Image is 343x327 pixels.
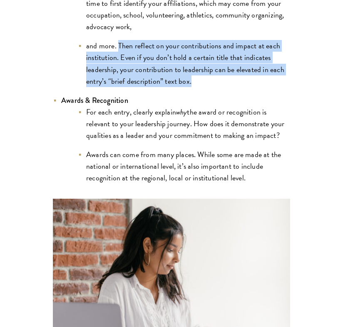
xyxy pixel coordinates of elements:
li: Awards can come from many places. While some are made at the national or international level, it’... [78,149,290,184]
strong: Awards & Recognition [61,95,128,106]
em: why [176,106,187,117]
li: and more. Then reflect on your contributions and impact at each institution. Even if you don’t ho... [78,40,290,87]
li: For each entry, clearly explain the award or recognition is relevant to your leadership journey. ... [78,106,290,141]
